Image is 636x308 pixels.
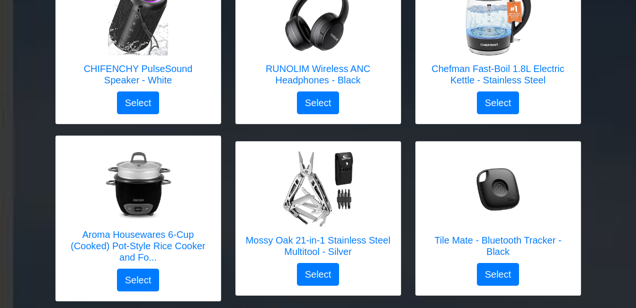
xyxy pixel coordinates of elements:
h5: Aroma Housewares 6-Cup (Cooked) Pot-Style Rice Cooker and Fo... [65,229,211,263]
button: Select [117,91,160,114]
img: Tile Mate - Bluetooth Tracker - Black [460,151,536,227]
h5: Chefman Fast-Boil 1.8L Electric Kettle - Stainless Steel [425,63,571,86]
h5: CHIFENCHY PulseSound Speaker - White [65,63,211,86]
a: Mossy Oak 21-in-1 Stainless Steel Multitool - Silver Mossy Oak 21-in-1 Stainless Steel Multitool ... [245,151,391,263]
h5: RUNOLIM Wireless ANC Headphones - Black [245,63,391,86]
button: Select [297,263,340,286]
a: Aroma Housewares 6-Cup (Cooked) Pot-Style Rice Cooker and Food Steamer, Black ARC-743-1NGB Aroma ... [65,145,211,269]
h5: Tile Mate - Bluetooth Tracker - Black [425,235,571,257]
button: Select [117,269,160,291]
a: Tile Mate - Bluetooth Tracker - Black Tile Mate - Bluetooth Tracker - Black [425,151,571,263]
img: Aroma Housewares 6-Cup (Cooked) Pot-Style Rice Cooker and Food Steamer, Black ARC-743-1NGB [100,145,176,221]
button: Select [297,91,340,114]
button: Select [477,91,520,114]
h5: Mossy Oak 21-in-1 Stainless Steel Multitool - Silver [245,235,391,257]
img: Mossy Oak 21-in-1 Stainless Steel Multitool - Silver [280,151,356,227]
button: Select [477,263,520,286]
